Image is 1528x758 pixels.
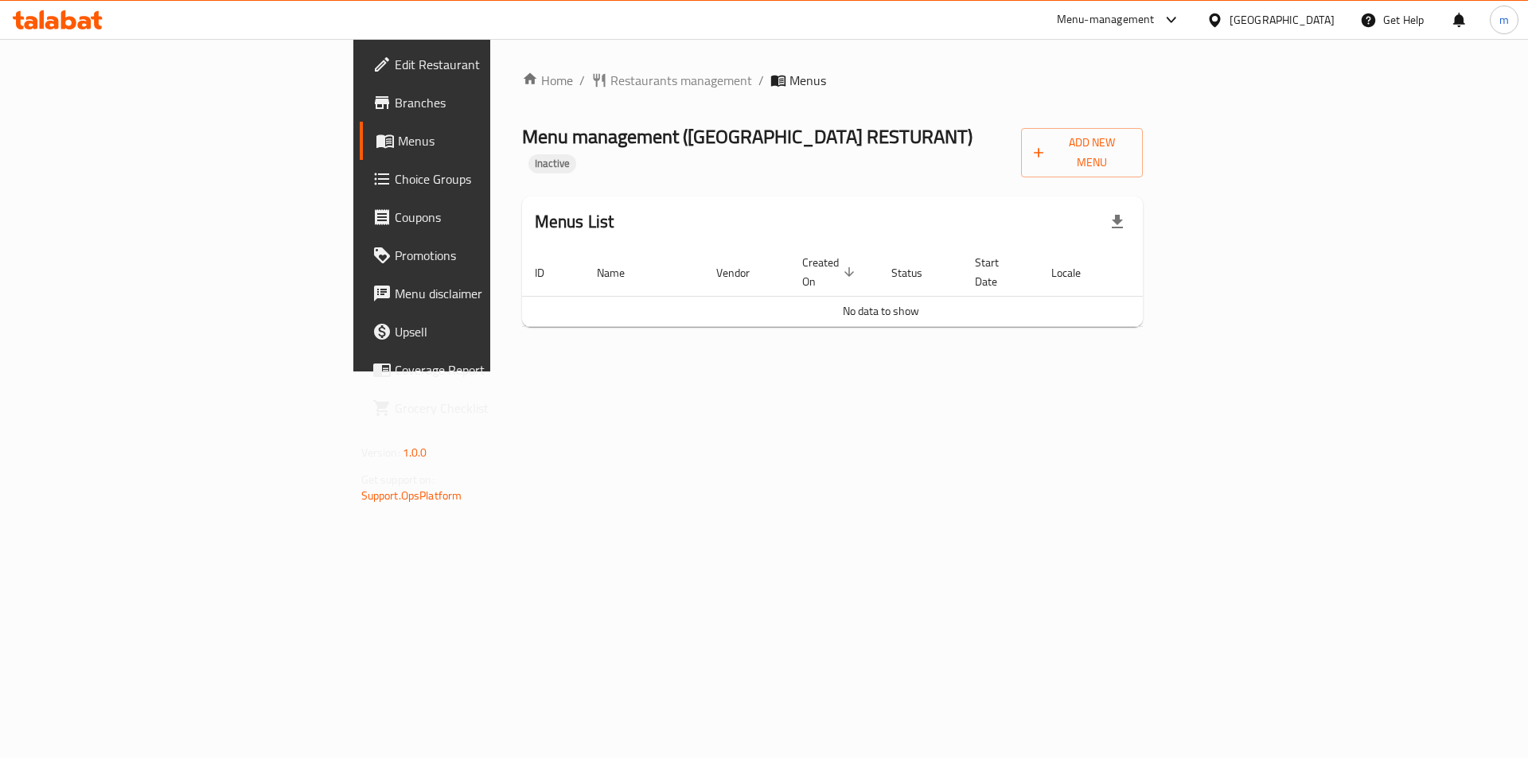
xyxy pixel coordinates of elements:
span: Menu disclaimer [395,284,596,303]
span: Coupons [395,208,596,227]
span: Restaurants management [610,71,752,90]
a: Support.OpsPlatform [361,485,462,506]
a: Branches [360,84,609,122]
button: Add New Menu [1021,128,1143,177]
span: Menus [398,131,596,150]
span: Choice Groups [395,169,596,189]
nav: breadcrumb [522,71,1144,90]
div: Export file [1098,203,1136,241]
span: Status [891,263,943,282]
a: Menu disclaimer [360,274,609,313]
span: 1.0.0 [403,442,427,463]
span: Upsell [395,322,596,341]
a: Edit Restaurant [360,45,609,84]
span: Edit Restaurant [395,55,596,74]
span: Version: [361,442,400,463]
span: Locale [1051,263,1101,282]
a: Grocery Checklist [360,389,609,427]
a: Promotions [360,236,609,274]
span: Add New Menu [1034,133,1130,173]
span: No data to show [843,301,919,321]
span: Vendor [716,263,770,282]
th: Actions [1121,248,1240,297]
a: Upsell [360,313,609,351]
span: Get support on: [361,469,435,490]
span: Name [597,263,645,282]
a: Restaurants management [591,71,752,90]
span: m [1499,11,1509,29]
a: Coupons [360,198,609,236]
li: / [758,71,764,90]
span: Menus [789,71,826,90]
div: Menu-management [1057,10,1155,29]
div: [GEOGRAPHIC_DATA] [1230,11,1335,29]
span: Coverage Report [395,360,596,379]
h2: Menus List [535,210,614,234]
span: Promotions [395,246,596,265]
span: Created On [802,253,859,291]
a: Choice Groups [360,160,609,198]
table: enhanced table [522,248,1240,327]
a: Menus [360,122,609,160]
span: Menu management ( [GEOGRAPHIC_DATA] RESTURANT ) [522,119,973,154]
a: Coverage Report [360,351,609,389]
span: Branches [395,93,596,112]
span: Grocery Checklist [395,398,596,418]
span: ID [535,263,565,282]
span: Start Date [975,253,1019,291]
